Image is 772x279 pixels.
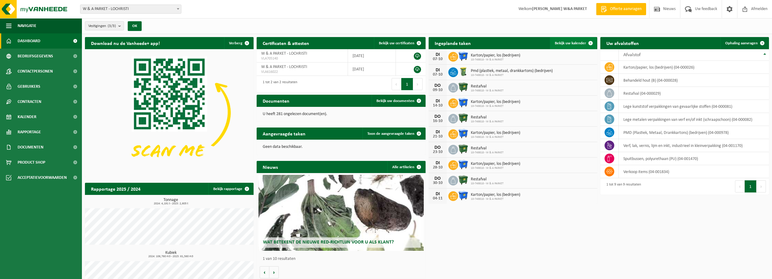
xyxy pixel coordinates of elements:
[88,255,254,258] span: 2024: 106,760 m3 - 2025: 61,560 m3
[458,190,468,201] img: WB-1100-HPE-BE-01
[261,70,343,74] span: VLA616022
[725,41,758,45] span: Ophaling aanvragen
[619,87,769,100] td: restafval (04-000029)
[471,84,504,89] span: Restafval
[108,24,116,28] count: (3/3)
[18,109,36,124] span: Kalender
[471,89,504,93] span: 10-749818 - W & A PARKET
[720,37,768,49] a: Ophaling aanvragen
[471,177,504,182] span: Restafval
[18,18,36,33] span: Navigatie
[458,175,468,185] img: WB-1100-HPE-GN-01
[596,3,646,15] a: Offerte aanvragen
[260,77,297,91] div: 1 tot 2 van 2 resultaten
[18,170,67,185] span: Acceptatievoorwaarden
[88,198,254,205] h3: Tonnage
[619,152,769,165] td: spuitbussen, polyurethaan (PU) (04-001470)
[458,159,468,170] img: WB-1100-HPE-BE-01
[458,51,468,61] img: WB-1100-HPE-BE-01
[85,21,124,30] button: Vestigingen(3/3)
[745,180,757,192] button: 1
[603,180,641,193] div: 1 tot 9 van 9 resultaten
[88,251,254,258] h3: Kubiek
[224,37,253,49] button: Verberg
[429,37,477,49] h2: Ingeplande taken
[80,5,181,14] span: W & A PARKET - LOCHRISTI
[432,165,444,170] div: 28-10
[432,68,444,73] div: DI
[471,166,520,170] span: 10-749818 - W & A PARKET
[229,41,242,45] span: Verberg
[471,182,504,185] span: 10-749818 - W & A PARKET
[85,37,166,49] h2: Download nu de Vanheede+ app!
[376,99,414,103] span: Bekijk uw documenten
[18,64,53,79] span: Contactpersonen
[471,131,520,135] span: Karton/papier, los (bedrijven)
[18,49,53,64] span: Bedrijfsgegevens
[471,69,553,73] span: Pmd (plastiek, metaal, drankkartons) (bedrijven)
[471,135,520,139] span: 10-749818 - W & A PARKET
[471,197,520,201] span: 10-749818 - W & A PARKET
[18,33,40,49] span: Dashboard
[18,79,40,94] span: Gebruikers
[432,176,444,181] div: DO
[550,37,597,49] a: Bekijk uw kalender
[608,6,643,12] span: Offerte aanvragen
[263,112,419,116] p: U heeft 281 ongelezen document(en).
[413,78,423,90] button: Next
[619,100,769,113] td: lege kunststof verpakkingen van gevaarlijke stoffen (04-000081)
[18,155,45,170] span: Product Shop
[432,104,444,108] div: 14-10
[458,97,468,108] img: WB-1100-HPE-BE-01
[471,100,520,104] span: Karton/papier, los (bedrijven)
[18,124,41,140] span: Rapportage
[367,132,414,136] span: Toon de aangevraagde taken
[471,151,504,155] span: 10-749818 - W & A PARKET
[432,57,444,61] div: 07-10
[387,161,425,173] a: Alle artikelen
[471,146,504,151] span: Restafval
[471,192,520,197] span: Karton/papier, los (bedrijven)
[257,37,315,49] h2: Certificaten & attesten
[85,183,147,195] h2: Rapportage 2025 / 2024
[258,175,424,251] a: Wat betekent de nieuwe RED-richtlijn voor u als klant?
[260,266,269,278] button: Vorige
[263,145,419,149] p: Geen data beschikbaar.
[432,119,444,123] div: 16-10
[257,161,284,173] h2: Nieuws
[379,41,414,45] span: Bekijk uw certificaten
[432,145,444,150] div: DO
[432,192,444,196] div: DI
[619,74,769,87] td: behandeld hout (B) (04-000028)
[471,73,553,77] span: 10-749818 - W & A PARKET
[432,130,444,134] div: DI
[432,196,444,201] div: 04-11
[471,58,520,62] span: 10-749818 - W & A PARKET
[432,73,444,77] div: 07-10
[432,114,444,119] div: DO
[401,78,413,90] button: 1
[263,257,422,261] p: 1 van 10 resultaten
[263,240,394,245] span: Wat betekent de nieuwe RED-richtlijn voor u als klant?
[432,150,444,154] div: 23-10
[619,126,769,139] td: PMD (Plastiek, Metaal, Drankkartons) (bedrijven) (04-000978)
[18,140,43,155] span: Documenten
[471,162,520,166] span: Karton/papier, los (bedrijven)
[555,41,586,45] span: Bekijk uw kalender
[735,180,745,192] button: Previous
[128,21,142,31] button: OK
[532,7,587,11] strong: [PERSON_NAME] W&A PARKET
[392,78,401,90] button: Previous
[471,115,504,120] span: Restafval
[619,61,769,74] td: karton/papier, los (bedrijven) (04-000026)
[471,104,520,108] span: 10-749818 - W & A PARKET
[458,66,468,77] img: WB-0240-HPE-GN-50
[88,22,116,31] span: Vestigingen
[208,183,253,195] a: Bekijk rapportage
[257,128,312,139] h2: Aangevraagde taken
[85,49,254,176] img: Download de VHEPlus App
[348,63,396,76] td: [DATE]
[619,113,769,126] td: lege metalen verpakkingen van verf en/of inkt (schraapschoon) (04-000082)
[458,144,468,154] img: WB-1100-HPE-GN-01
[261,65,307,69] span: W & A PARKET - LOCHRISTI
